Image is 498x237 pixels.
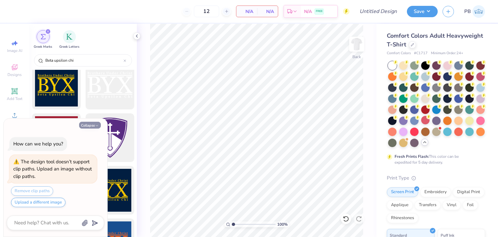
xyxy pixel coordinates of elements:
span: Designs [7,72,22,77]
div: Digital Print [453,187,484,197]
input: – – [194,6,219,17]
button: filter button [59,30,79,49]
span: FREE [316,9,323,14]
div: Foil [463,200,478,210]
div: Embroidery [420,187,451,197]
span: 100 % [277,221,288,227]
span: Greek Marks [34,44,52,49]
a: PB [464,5,485,18]
img: Greek Letters Image [66,33,73,40]
button: Upload a different image [11,198,65,207]
span: Comfort Colors Adult Heavyweight T-Shirt [387,32,483,48]
input: Try "Alpha" [45,57,124,64]
input: Untitled Design [354,5,402,18]
span: # C1717 [414,51,428,56]
div: The design tool doesn’t support clip paths. Upload an image without clip paths. [13,158,92,180]
span: Minimum Order: 24 + [431,51,463,56]
button: Collapse [79,122,101,129]
img: Back [350,38,363,51]
div: Print Type [387,174,485,182]
button: filter button [34,30,52,49]
div: Transfers [415,200,441,210]
span: Greek Letters [59,44,79,49]
img: Greek Marks Image [41,34,46,39]
div: Rhinestones [387,213,418,223]
div: filter for Greek Letters [59,30,79,49]
div: Back [352,54,361,60]
span: N/A [304,8,312,15]
img: Preston Bowman [472,5,485,18]
span: Image AI [7,48,22,53]
span: N/A [240,8,253,15]
div: Vinyl [443,200,461,210]
div: Applique [387,200,413,210]
strong: Fresh Prints Flash: [395,154,429,159]
div: This color can be expedited for 5 day delivery. [395,154,474,165]
div: How can we help you? [13,141,63,147]
span: N/A [261,8,274,15]
span: Comfort Colors [387,51,411,56]
span: PB [464,8,471,15]
div: filter for Greek Marks [34,30,52,49]
span: Add Text [7,96,22,101]
div: Screen Print [387,187,418,197]
button: Save [407,6,438,17]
